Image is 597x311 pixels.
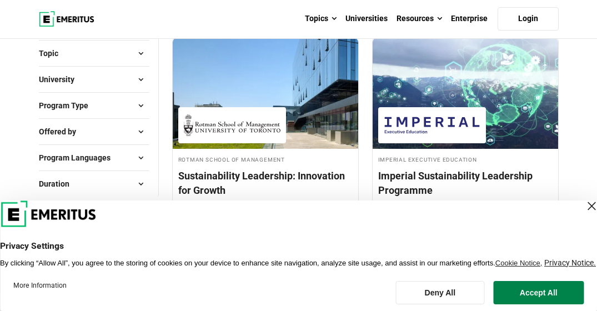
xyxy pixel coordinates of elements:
button: Program Languages [39,149,149,166]
a: Login [498,7,559,31]
img: Imperial Sustainability Leadership Programme | Online Sustainability Course [373,38,558,149]
span: University [39,73,83,86]
span: Program Languages [39,152,119,164]
h4: Imperial Executive Education [378,154,553,164]
a: Sustainability Course by Rotman School of Management - January 22, 2026 Rotman School of Manageme... [173,38,358,233]
a: Sustainability Course by Imperial Executive Education - September 4, 2025 Imperial Executive Educ... [373,38,558,233]
span: Topic [39,47,67,59]
img: Sustainability Leadership: Innovation for Growth | Online Sustainability Course [173,38,358,149]
span: Offered by [39,126,85,138]
button: Topic [39,45,149,62]
h4: Rotman School of Management [178,154,353,164]
h4: Imperial Sustainability Leadership Programme [378,169,553,197]
button: University [39,71,149,88]
img: Imperial Executive Education [384,113,480,138]
span: Duration [39,178,78,190]
button: Offered by [39,123,149,140]
h4: Sustainability Leadership: Innovation for Growth [178,169,353,197]
span: Program Type [39,99,97,112]
button: Duration [39,175,149,192]
button: Program Type [39,97,149,114]
img: Rotman School of Management [184,113,280,138]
